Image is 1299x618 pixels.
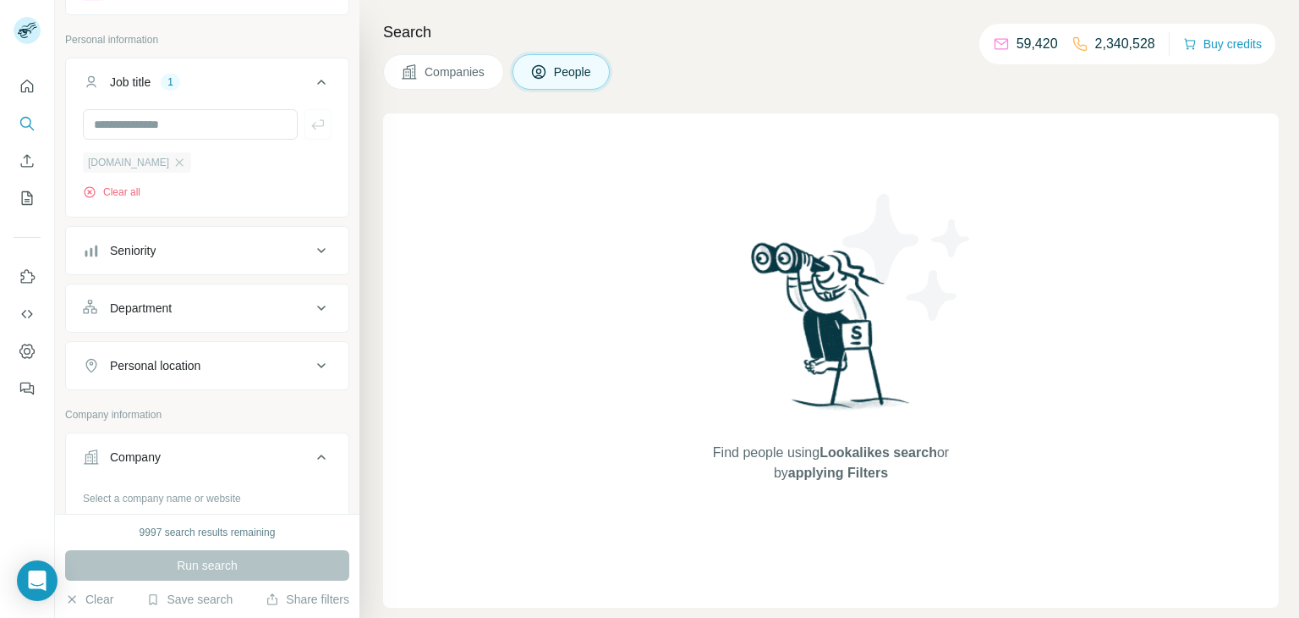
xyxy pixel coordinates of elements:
[14,262,41,292] button: Use Surfe on LinkedIn
[266,591,349,608] button: Share filters
[110,74,151,91] div: Job title
[146,591,233,608] button: Save search
[65,32,349,47] p: Personal information
[66,345,348,386] button: Personal location
[110,242,156,259] div: Seniority
[1017,34,1058,54] p: 59,420
[66,288,348,328] button: Department
[110,449,161,466] div: Company
[1095,34,1155,54] p: 2,340,528
[14,336,41,367] button: Dashboard
[819,445,937,460] span: Lookalikes search
[788,466,888,480] span: applying Filters
[14,146,41,176] button: Enrich CSV
[695,443,966,483] span: Find people using or by
[14,183,41,213] button: My lists
[425,63,486,80] span: Companies
[831,181,984,334] img: Surfe Illustration - Stars
[110,300,172,317] div: Department
[66,230,348,271] button: Seniority
[140,525,276,540] div: 9997 search results remaining
[743,238,919,427] img: Surfe Illustration - Woman searching with binoculars
[83,484,332,506] div: Select a company name or website
[66,437,348,484] button: Company
[383,20,1279,44] h4: Search
[88,155,169,170] span: [DOMAIN_NAME]
[17,560,58,601] div: Open Intercom Messenger
[66,62,348,109] button: Job title1
[83,185,140,200] button: Clear all
[65,407,349,422] p: Company information
[14,299,41,329] button: Use Surfe API
[110,357,200,374] div: Personal location
[14,373,41,404] button: Feedback
[554,63,593,80] span: People
[161,74,180,90] div: 1
[65,591,113,608] button: Clear
[14,108,41,139] button: Search
[1183,32,1262,56] button: Buy credits
[14,71,41,102] button: Quick start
